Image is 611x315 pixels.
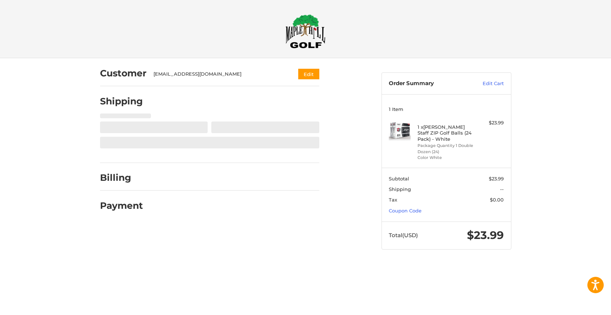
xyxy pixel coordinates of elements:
[389,80,467,87] h3: Order Summary
[467,80,504,87] a: Edit Cart
[418,155,473,161] li: Color White
[389,208,422,214] a: Coupon Code
[489,176,504,182] span: $23.99
[100,96,143,107] h2: Shipping
[100,68,147,79] h2: Customer
[490,197,504,203] span: $0.00
[475,119,504,127] div: $23.99
[418,143,473,155] li: Package Quantity 1 Double Dozen (24)
[100,200,143,211] h2: Payment
[298,69,319,79] button: Edit
[467,228,504,242] span: $23.99
[500,186,504,192] span: --
[389,197,397,203] span: Tax
[153,71,284,78] div: [EMAIL_ADDRESS][DOMAIN_NAME]
[551,295,611,315] iframe: Google Customer Reviews
[389,106,504,112] h3: 1 Item
[418,124,473,142] h4: 1 x [PERSON_NAME] Staff ZIP Golf Balls (24 Pack) - White
[389,232,418,239] span: Total (USD)
[389,176,409,182] span: Subtotal
[100,172,143,183] h2: Billing
[389,186,411,192] span: Shipping
[285,14,326,48] img: Maple Hill Golf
